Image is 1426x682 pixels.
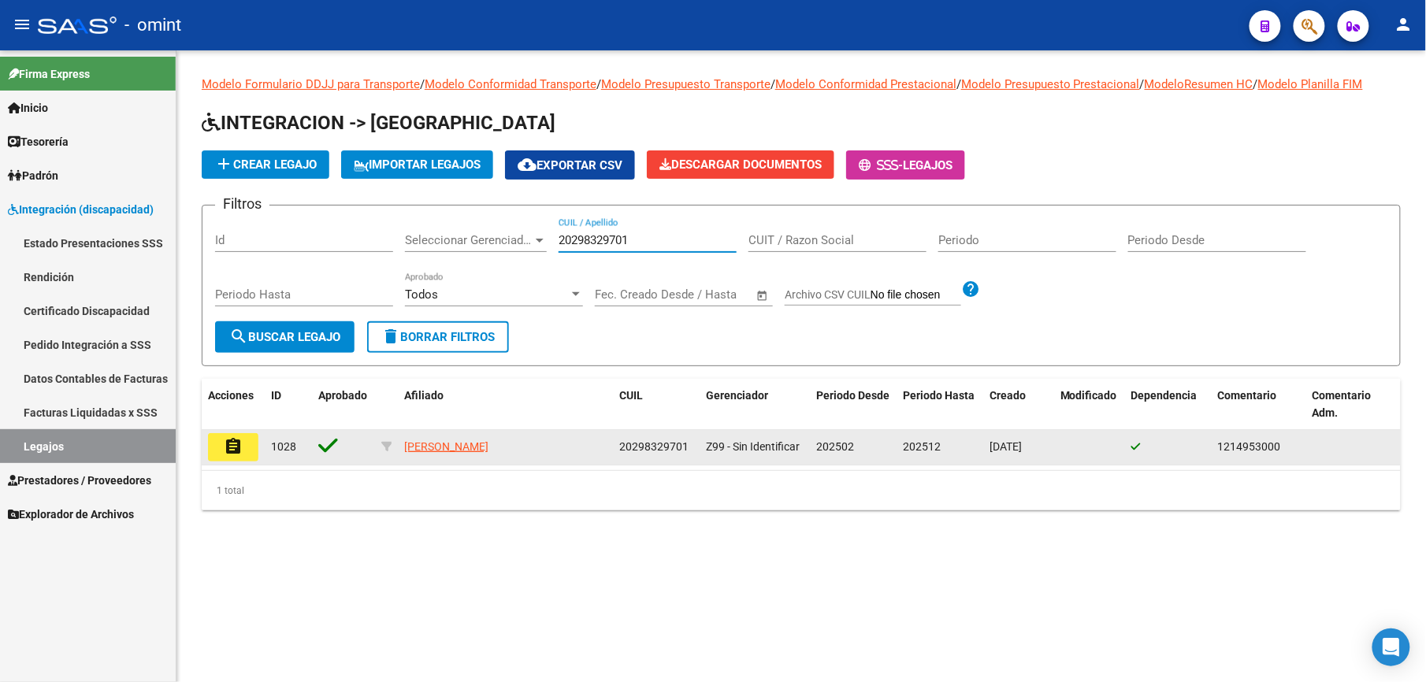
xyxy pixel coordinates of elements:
[706,389,768,402] span: Gerenciador
[265,379,312,431] datatable-header-cell: ID
[381,330,495,344] span: Borrar Filtros
[1212,379,1306,431] datatable-header-cell: Comentario
[601,77,771,91] a: Modelo Presupuesto Transporte
[983,379,1054,431] datatable-header-cell: Creado
[990,440,1022,453] span: [DATE]
[229,330,340,344] span: Buscar Legajo
[785,288,871,301] span: Archivo CSV CUIL
[318,389,367,402] span: Aprobado
[903,158,953,172] span: Legajos
[595,287,659,302] input: Fecha inicio
[1372,628,1410,666] div: Open Intercom Messenger
[846,150,965,180] button: -Legajos
[961,280,980,298] mat-icon: help
[1054,379,1125,431] datatable-header-cell: Modificado
[1258,77,1363,91] a: Modelo Planilla FIM
[381,327,400,346] mat-icon: delete
[202,150,329,179] button: Crear Legajo
[1218,389,1277,402] span: Comentario
[214,158,317,172] span: Crear Legajo
[405,287,438,302] span: Todos
[8,472,151,489] span: Prestadores / Proveedores
[1313,389,1372,420] span: Comentario Adm.
[224,437,243,456] mat-icon: assignment
[1145,77,1253,91] a: ModeloResumen HC
[271,440,296,453] span: 1028
[903,440,941,453] span: 202512
[700,379,810,431] datatable-header-cell: Gerenciador
[810,379,897,431] datatable-header-cell: Periodo Desde
[229,327,248,346] mat-icon: search
[8,133,69,150] span: Tesorería
[8,201,154,218] span: Integración (discapacidad)
[208,389,254,402] span: Acciones
[312,379,375,431] datatable-header-cell: Aprobado
[859,158,903,172] span: -
[775,77,956,91] a: Modelo Conformidad Prestacional
[961,77,1140,91] a: Modelo Presupuesto Prestacional
[1060,389,1117,402] span: Modificado
[518,155,537,174] mat-icon: cloud_download
[404,440,488,453] span: [PERSON_NAME]
[354,158,481,172] span: IMPORTAR LEGAJOS
[706,440,800,453] span: Z99 - Sin Identificar
[1131,389,1198,402] span: Dependencia
[8,99,48,117] span: Inicio
[619,389,643,402] span: CUIL
[367,321,509,353] button: Borrar Filtros
[754,287,772,305] button: Open calendar
[405,233,533,247] span: Seleccionar Gerenciador
[816,440,854,453] span: 202502
[613,379,700,431] datatable-header-cell: CUIL
[1394,15,1413,34] mat-icon: person
[404,389,444,402] span: Afiliado
[816,389,889,402] span: Periodo Desde
[659,158,822,172] span: Descargar Documentos
[647,150,834,179] button: Descargar Documentos
[871,288,961,302] input: Archivo CSV CUIL
[13,15,32,34] mat-icon: menu
[518,158,622,172] span: Exportar CSV
[505,150,635,180] button: Exportar CSV
[398,379,613,431] datatable-header-cell: Afiliado
[202,379,265,431] datatable-header-cell: Acciones
[271,389,281,402] span: ID
[1306,379,1401,431] datatable-header-cell: Comentario Adm.
[341,150,493,179] button: IMPORTAR LEGAJOS
[124,8,181,43] span: - omint
[990,389,1026,402] span: Creado
[202,76,1401,510] div: / / / / / /
[897,379,983,431] datatable-header-cell: Periodo Hasta
[202,112,555,134] span: INTEGRACION -> [GEOGRAPHIC_DATA]
[673,287,749,302] input: Fecha fin
[8,167,58,184] span: Padrón
[1218,440,1281,453] span: 1214953000
[619,440,689,453] span: 20298329701
[214,154,233,173] mat-icon: add
[8,506,134,523] span: Explorador de Archivos
[215,193,269,215] h3: Filtros
[202,77,420,91] a: Modelo Formulario DDJJ para Transporte
[215,321,355,353] button: Buscar Legajo
[202,471,1401,510] div: 1 total
[8,65,90,83] span: Firma Express
[903,389,975,402] span: Periodo Hasta
[425,77,596,91] a: Modelo Conformidad Transporte
[1125,379,1212,431] datatable-header-cell: Dependencia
